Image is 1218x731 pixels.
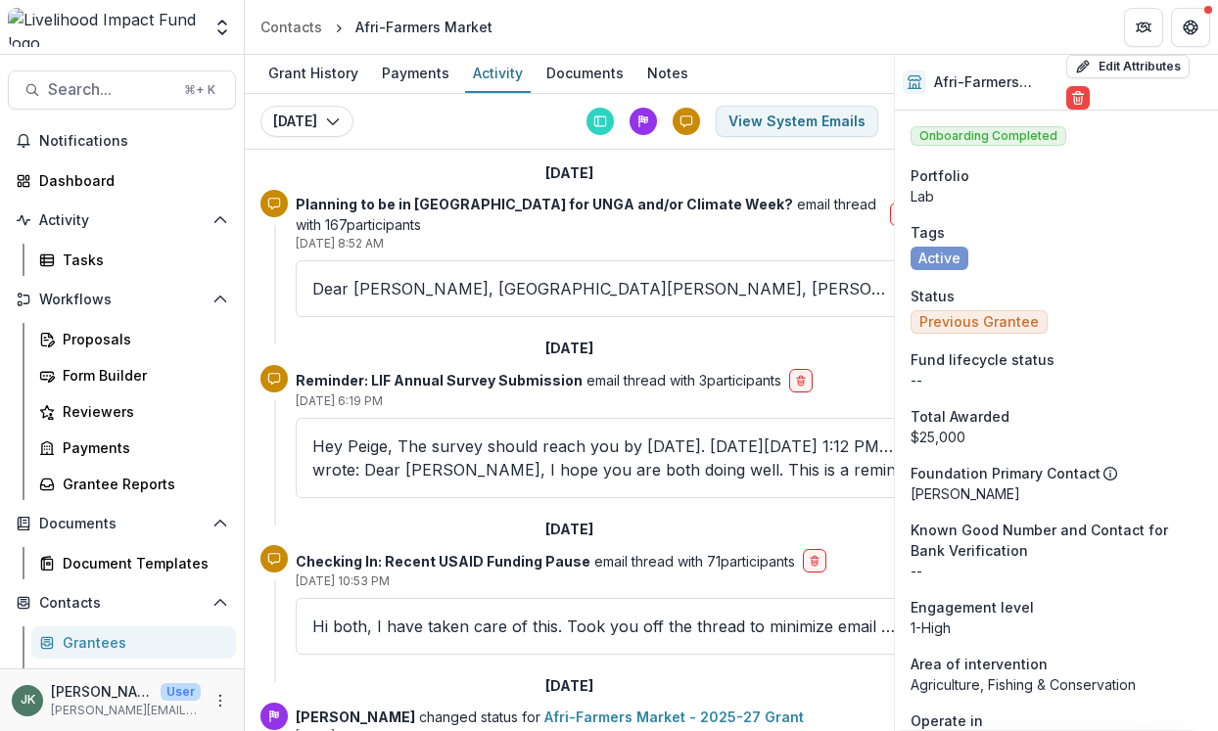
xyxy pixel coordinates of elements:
[63,329,220,349] div: Proposals
[911,710,983,731] span: Operate in
[934,74,1059,91] h2: Afri-Farmers Market
[253,13,500,41] nav: breadcrumb
[63,632,220,653] div: Grantees
[161,683,201,701] p: User
[31,547,236,579] a: Document Templates
[911,520,1202,561] span: Known Good Number and Contact for Bank Verification
[31,323,236,355] a: Proposals
[209,689,232,712] button: More
[39,292,205,308] span: Workflows
[1066,55,1190,78] button: Edit Attributes
[539,55,632,93] a: Documents
[312,458,897,481] div: wrote: Dear [PERSON_NAME], I hope you are both doing well. This is a reminder to
[716,106,878,137] button: View System Emails
[374,59,457,87] div: Payments
[296,370,781,390] p: email thread with 3 participants
[539,59,632,87] div: Documents
[296,392,913,410] p: [DATE] 6:19 PM
[39,170,220,191] div: Dashboard
[545,165,593,182] h2: [DATE]
[296,235,913,252] p: [DATE] 8:52 AM
[296,551,795,571] p: email thread with 71 participants
[789,369,813,392] button: delete-button
[1124,8,1163,47] button: Partners
[51,702,201,719] p: [PERSON_NAME][EMAIL_ADDRESS][DOMAIN_NAME]
[312,434,897,481] p: Hey Peige, The survey should reach you by [DATE]. [DATE][DATE] 1:12 PM [PERSON_NAME]
[1171,8,1210,47] button: Get Help
[312,615,897,638] p: Hi both, I have taken care of this. Took you off the thread to minimize email traffic to your inb...
[545,522,593,538] h2: [DATE]
[39,212,205,229] span: Activity
[545,678,593,695] h2: [DATE]
[296,707,878,727] p: changed status for
[31,432,236,464] a: Payments
[911,349,1054,370] span: Fund lifecycle status
[8,125,236,157] button: Notifications
[639,55,696,93] a: Notes
[31,662,236,695] a: Constituents
[8,70,236,110] button: Search...
[465,59,531,87] div: Activity
[180,79,219,101] div: ⌘ + K
[296,553,590,570] strong: Checking In: Recent USAID Funding Pause
[253,13,330,41] a: Contacts
[260,17,322,37] div: Contacts
[911,222,945,243] span: Tags
[911,617,1202,638] p: 1-High
[803,549,826,572] button: delete-button
[48,80,172,99] span: Search...
[296,572,913,590] p: [DATE] 10:53 PM
[31,626,236,659] a: Grantees
[8,284,236,315] button: Open Workflows
[63,365,220,386] div: Form Builder
[296,196,793,212] strong: Planning to be in [GEOGRAPHIC_DATA] for UNGA and/or Climate Week?
[545,341,593,357] h2: [DATE]
[8,508,236,539] button: Open Documents
[911,286,955,306] span: Status
[911,561,1202,581] p: --
[8,164,236,197] a: Dashboard
[63,401,220,422] div: Reviewers
[63,437,220,458] div: Payments
[209,8,236,47] button: Open entity switcher
[312,277,897,300] p: Dear [PERSON_NAME], [GEOGRAPHIC_DATA][PERSON_NAME], [PERSON_NAME] and [PERSON_NAME], Hope you've ...
[374,55,457,93] a: Payments
[31,468,236,500] a: Grantee Reports
[911,126,1066,146] span: Onboarding Completed
[639,59,696,87] div: Notes
[63,553,220,573] div: Document Templates
[8,8,201,47] img: Livelihood Impact Fund logo
[260,59,366,87] div: Grant History
[39,595,205,612] span: Contacts
[63,474,220,494] div: Grantee Reports
[911,186,1202,206] p: Lab
[260,106,353,137] button: [DATE]
[911,654,1048,674] span: Area of intervention
[355,17,492,37] div: Afri-Farmers Market
[31,359,236,391] a: Form Builder
[918,251,960,267] span: Active
[911,597,1034,617] span: Engagement level
[911,674,1202,695] p: Agriculture, Fishing & Conservation
[911,406,1009,427] span: Total Awarded
[260,55,366,93] a: Grant History
[63,250,220,270] div: Tasks
[31,395,236,428] a: Reviewers
[911,463,1101,483] p: Foundation Primary Contact
[296,372,583,388] strong: Reminder: LIF Annual Survey Submission
[911,370,1202,390] p: --
[8,587,236,618] button: Open Contacts
[21,694,35,707] div: Jana Kinsey
[39,516,205,532] span: Documents
[296,194,882,235] p: email thread with 167 participants
[911,427,1202,447] div: $25,000
[919,314,1039,331] span: Previous Grantee
[911,483,1202,504] p: [PERSON_NAME]
[890,203,913,226] button: delete-button
[911,165,969,186] span: Portfolio
[1066,86,1090,110] button: Delete
[296,708,415,725] strong: [PERSON_NAME]
[465,55,531,93] a: Activity
[51,681,153,702] p: [PERSON_NAME]
[8,205,236,236] button: Open Activity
